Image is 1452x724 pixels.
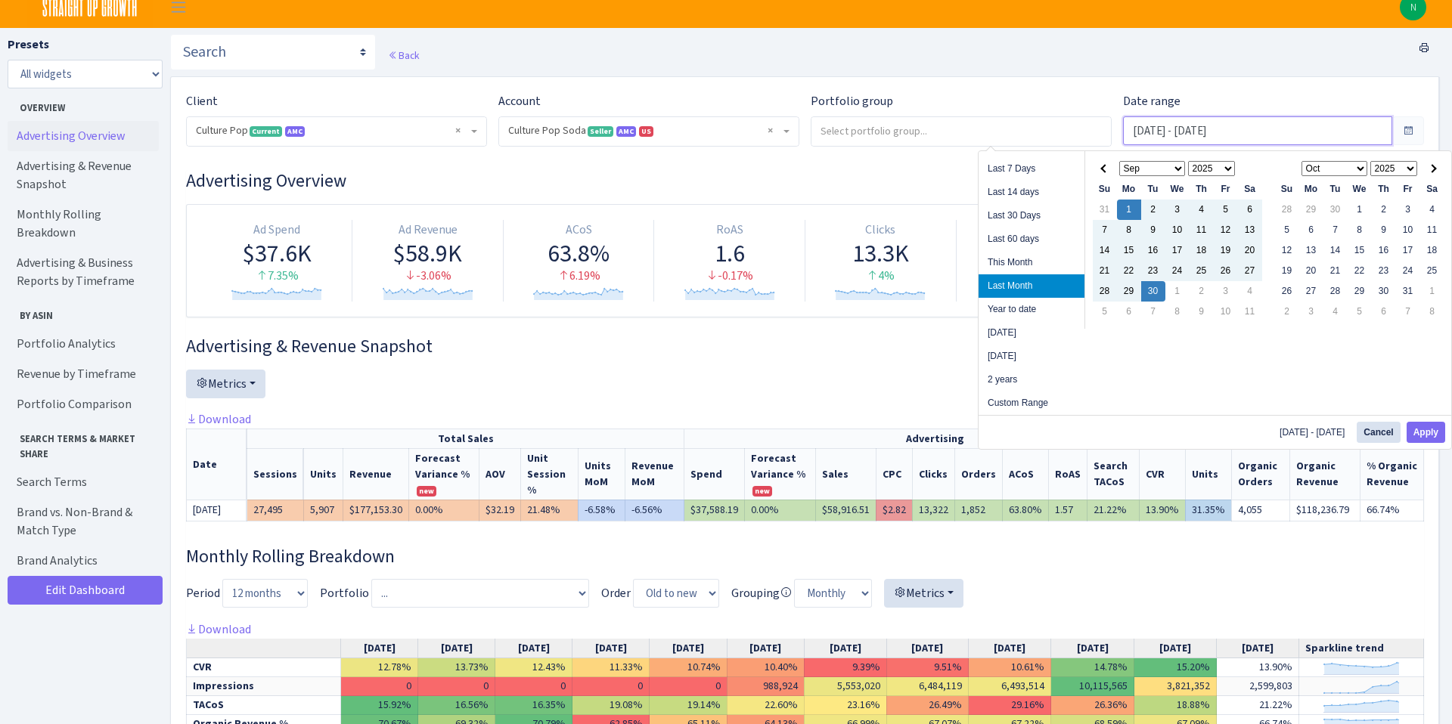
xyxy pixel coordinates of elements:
td: 1 [1348,200,1372,220]
td: 3 [1214,281,1238,302]
span: Remove all items [768,123,773,138]
td: 22.60% [727,696,804,715]
td: 5,553,020 [804,677,886,696]
li: [DATE] [979,321,1084,345]
td: 28 [1275,200,1299,220]
td: 13.73% [418,658,495,677]
td: 21.22% [1087,500,1139,521]
th: Total Sales [247,429,684,448]
td: 19.14% [650,696,727,715]
th: RoAS [1048,448,1087,500]
td: 10,115,565 [1051,677,1134,696]
span: new [417,486,436,497]
th: Unit Session % [521,448,578,500]
th: Search TACoS [1087,448,1139,500]
label: Period [186,584,220,602]
td: 29.16% [969,696,1051,715]
td: 0.00% [409,500,479,521]
td: 0.00% [745,500,815,521]
th: Revenue Forecast Variance % [409,448,479,500]
td: 8 [1165,302,1190,322]
td: 23 [1372,261,1396,281]
td: 9 [1372,220,1396,240]
td: 30 [1323,200,1348,220]
th: Th [1190,179,1214,200]
a: Monthly Rolling Breakdown [8,200,159,248]
td: 16.35% [495,696,572,715]
td: 16.56% [418,696,495,715]
th: Sa [1420,179,1444,200]
td: 6 [1117,302,1141,322]
td: 12.43% [495,658,572,677]
div: ACoS [510,221,648,239]
label: Account [498,92,541,110]
td: 12 [1275,240,1299,261]
th: Sales [815,448,876,500]
th: Mo [1117,179,1141,200]
div: $37.6K [208,239,346,268]
th: [DATE] [1134,639,1217,658]
li: Last 60 days [979,227,1084,251]
th: Sessions [247,448,304,500]
span: US [639,126,653,137]
label: Portfolio group [811,92,893,110]
td: 13.90% [1217,658,1299,677]
button: Metrics [186,370,265,398]
td: 3,821,352 [1134,677,1217,696]
td: 11.33% [572,658,650,677]
td: 29 [1348,281,1372,302]
td: -6.56% [625,500,684,521]
li: Last Month [979,274,1084,298]
td: 16 [1372,240,1396,261]
span: Overview [8,94,158,115]
div: -3.06% [358,268,497,285]
th: Spend [684,448,745,500]
td: 24 [1165,261,1190,281]
td: 4 [1323,302,1348,322]
h3: Widget #1 [186,170,1424,192]
th: [DATE] [969,639,1051,658]
td: 28 [1323,281,1348,302]
a: Portfolio Analytics [8,329,159,359]
td: 2 [1141,200,1165,220]
th: [DATE] [572,639,650,658]
th: Organic Orders [1231,448,1289,500]
td: 20 [1238,240,1262,261]
td: 19.08% [572,696,650,715]
div: Orders [963,221,1101,239]
th: Units MoM [578,448,625,500]
td: 28 [1093,281,1117,302]
td: 5 [1275,220,1299,240]
div: 13.3K [811,239,950,268]
input: Select portfolio group... [811,117,1111,144]
td: 8 [1420,302,1444,322]
td: 10 [1165,220,1190,240]
td: 2 [1372,200,1396,220]
td: 13 [1238,220,1262,240]
td: 30 [1141,281,1165,302]
td: 29 [1117,281,1141,302]
td: 19 [1275,261,1299,281]
td: 21 [1323,261,1348,281]
th: [DATE] [495,639,572,658]
td: 6,493,514 [969,677,1051,696]
td: 6 [1299,220,1323,240]
td: 1 [1117,200,1141,220]
th: Clicks [912,448,954,500]
td: 22 [1348,261,1372,281]
td: 21 [1093,261,1117,281]
button: Apply [1407,422,1445,443]
td: 1.57 [1048,500,1087,521]
td: 10 [1396,220,1420,240]
div: Ad Spend [208,221,346,239]
label: Presets [8,36,49,54]
td: $58,916.51 [815,500,876,521]
td: Impressions [187,677,341,696]
a: Search Terms [8,467,159,497]
td: 5,907 [304,500,343,521]
td: 15 [1348,240,1372,261]
th: Revenue [343,448,409,500]
td: 0 [650,677,727,696]
a: Download [186,411,251,427]
td: $118,236.79 [1289,500,1360,521]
